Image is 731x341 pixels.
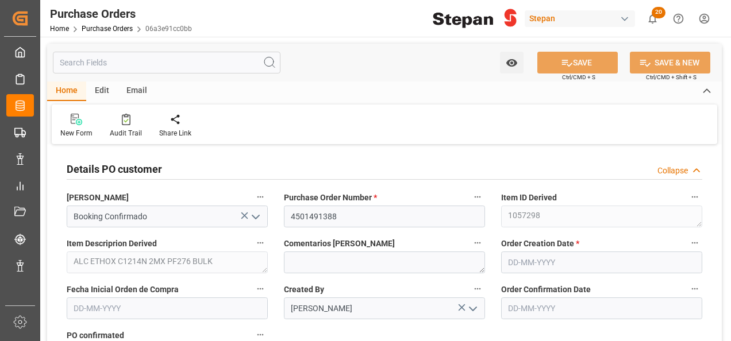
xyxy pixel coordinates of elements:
button: Purchase Order Number * [470,189,485,204]
h2: Details PO customer [67,161,162,177]
button: open menu [500,52,524,73]
div: Email [118,82,156,101]
textarea: 1057298 [501,206,702,227]
a: Home [50,25,69,33]
span: Order Confirmation Date [501,284,591,296]
button: Order Confirmation Date [687,281,702,296]
span: Purchase Order Number [284,192,377,204]
input: DD-MM-YYYY [67,297,268,319]
button: Item ID Derived [687,189,702,204]
span: [PERSON_NAME] [67,192,129,204]
a: Purchase Orders [82,25,133,33]
button: open menu [247,208,264,226]
button: SAVE & NEW [630,52,710,73]
div: Edit [86,82,118,101]
span: 20 [652,7,665,18]
div: Home [47,82,86,101]
button: Order Creation Date * [687,235,702,250]
span: Ctrl/CMD + Shift + S [646,73,697,82]
button: show 20 new notifications [640,6,665,32]
button: [PERSON_NAME] [253,189,268,204]
img: Stepan_Company_logo.svg.png_1713531530.png [433,9,517,29]
div: Share Link [159,128,191,138]
button: Fecha Inicial Orden de Compra [253,281,268,296]
div: Purchase Orders [50,5,192,22]
button: Created By [470,281,485,296]
span: Fecha Inicial Orden de Compra [67,284,179,296]
input: Search Fields [53,52,280,73]
span: Item Descriprion Derived [67,238,157,250]
div: New Form [60,128,93,138]
textarea: ALC ETHOX C1214N 2MX PF276 BULK [67,251,268,273]
button: Help Center [665,6,691,32]
button: Stepan [525,7,640,29]
input: DD-MM-YYYY [501,297,702,319]
span: Created By [284,284,324,296]
button: SAVE [537,52,618,73]
div: Stepan [525,10,635,27]
button: Item Descriprion Derived [253,235,268,250]
button: Comentarios [PERSON_NAME] [470,235,485,250]
input: DD-MM-YYYY [501,251,702,273]
span: Ctrl/CMD + S [562,73,595,82]
div: Collapse [657,165,688,177]
span: Comentarios [PERSON_NAME] [284,238,395,250]
button: open menu [464,300,481,317]
div: Audit Trail [110,128,142,138]
span: Order Creation Date [501,238,579,250]
span: Item ID Derived [501,192,557,204]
